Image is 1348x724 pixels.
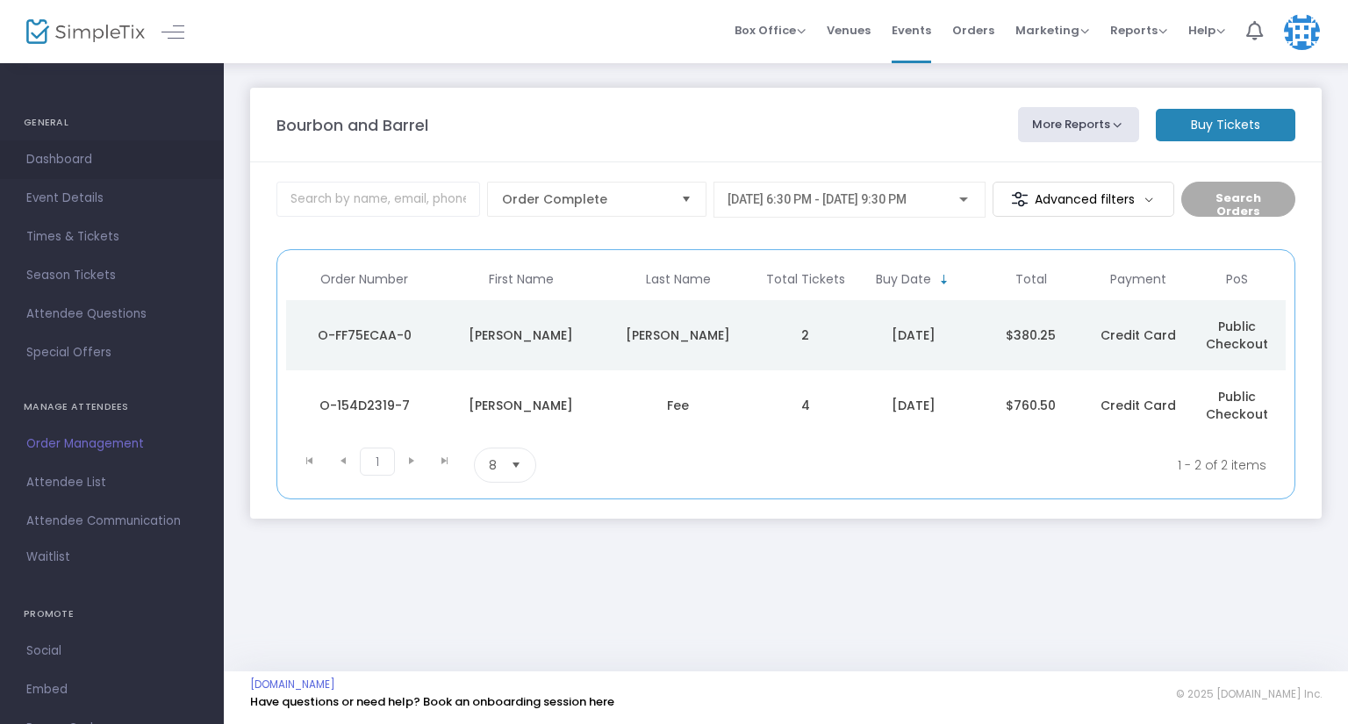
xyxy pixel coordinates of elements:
span: © 2025 [DOMAIN_NAME] Inc. [1176,687,1322,701]
span: Embed [26,678,197,701]
span: Waitlist [26,548,70,566]
th: Total Tickets [756,259,855,300]
span: Attendee List [26,471,197,494]
span: Total [1015,272,1047,287]
span: Page 1 [360,448,395,476]
span: Public Checkout [1206,318,1268,353]
span: Buy Date [876,272,931,287]
span: Attendee Questions [26,303,197,326]
span: Event Details [26,187,197,210]
span: Credit Card [1101,326,1176,344]
a: Have questions or need help? Book an onboarding session here [250,693,614,710]
span: Reports [1110,22,1167,39]
td: $380.25 [972,300,1090,370]
button: More Reports [1018,107,1139,142]
span: PoS [1226,272,1248,287]
button: Select [504,448,528,482]
div: Cox [604,326,752,344]
td: $760.50 [972,370,1090,441]
button: Select [674,183,699,216]
div: Fee [604,397,752,414]
span: Dashboard [26,148,197,171]
div: 8/12/2025 [859,397,968,414]
span: Events [892,8,931,53]
div: Lana [448,397,596,414]
span: Venues [827,8,871,53]
h4: GENERAL [24,105,200,140]
span: 8 [489,456,497,474]
td: 2 [756,300,855,370]
div: O-154D2319-7 [290,397,439,414]
span: Order Number [320,272,408,287]
h4: PROMOTE [24,597,200,632]
span: Order Complete [502,190,667,208]
span: Special Offers [26,341,197,364]
span: Help [1188,22,1225,39]
div: Patricia [448,326,596,344]
span: Last Name [646,272,711,287]
div: O-FF75ECAA-0 [290,326,439,344]
a: [DOMAIN_NAME] [250,677,335,692]
span: Public Checkout [1206,388,1268,423]
span: Social [26,640,197,663]
span: Order Management [26,433,197,455]
span: Times & Tickets [26,226,197,248]
m-button: Advanced filters [993,182,1174,217]
span: Orders [952,8,994,53]
span: Marketing [1015,22,1089,39]
m-panel-title: Bourbon and Barrel [276,113,428,137]
span: Season Tickets [26,264,197,287]
span: Payment [1110,272,1166,287]
span: [DATE] 6:30 PM - [DATE] 9:30 PM [728,192,907,206]
span: Attendee Communication [26,510,197,533]
span: Box Office [735,22,806,39]
div: Data table [286,259,1286,441]
span: Credit Card [1101,397,1176,414]
img: filter [1011,190,1029,208]
h4: MANAGE ATTENDEES [24,390,200,425]
kendo-pager-info: 1 - 2 of 2 items [710,448,1266,483]
input: Search by name, email, phone, order number, ip address, or last 4 digits of card [276,182,480,217]
m-button: Buy Tickets [1156,109,1295,141]
td: 4 [756,370,855,441]
span: Sortable [937,273,951,287]
span: First Name [489,272,554,287]
div: 8/13/2025 [859,326,968,344]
